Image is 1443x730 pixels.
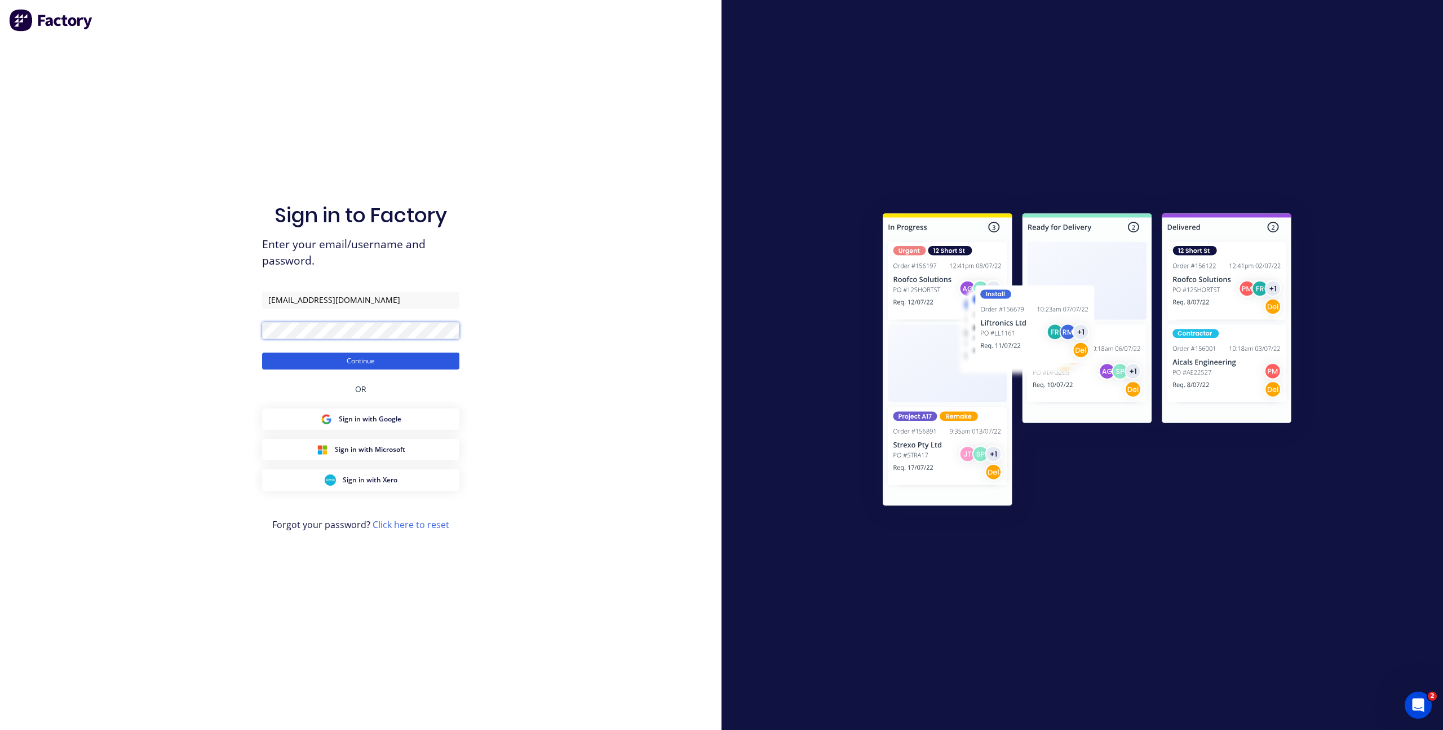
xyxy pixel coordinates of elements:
[339,414,401,424] span: Sign in with Google
[321,414,332,425] img: Google Sign in
[355,370,366,408] div: OR
[262,236,459,269] span: Enter your email/username and password.
[272,518,449,531] span: Forgot your password?
[317,444,328,455] img: Microsoft Sign in
[9,9,94,32] img: Factory
[343,475,397,485] span: Sign in with Xero
[262,439,459,460] button: Microsoft Sign inSign in with Microsoft
[262,408,459,430] button: Google Sign inSign in with Google
[262,469,459,491] button: Xero Sign inSign in with Xero
[262,292,459,309] input: Email/Username
[1405,692,1432,719] iframe: Intercom live chat
[858,191,1316,533] img: Sign in
[275,203,447,227] h1: Sign in to Factory
[1428,692,1437,701] span: 2
[335,445,405,455] span: Sign in with Microsoft
[373,518,449,531] a: Click here to reset
[325,474,336,486] img: Xero Sign in
[262,353,459,370] button: Continue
